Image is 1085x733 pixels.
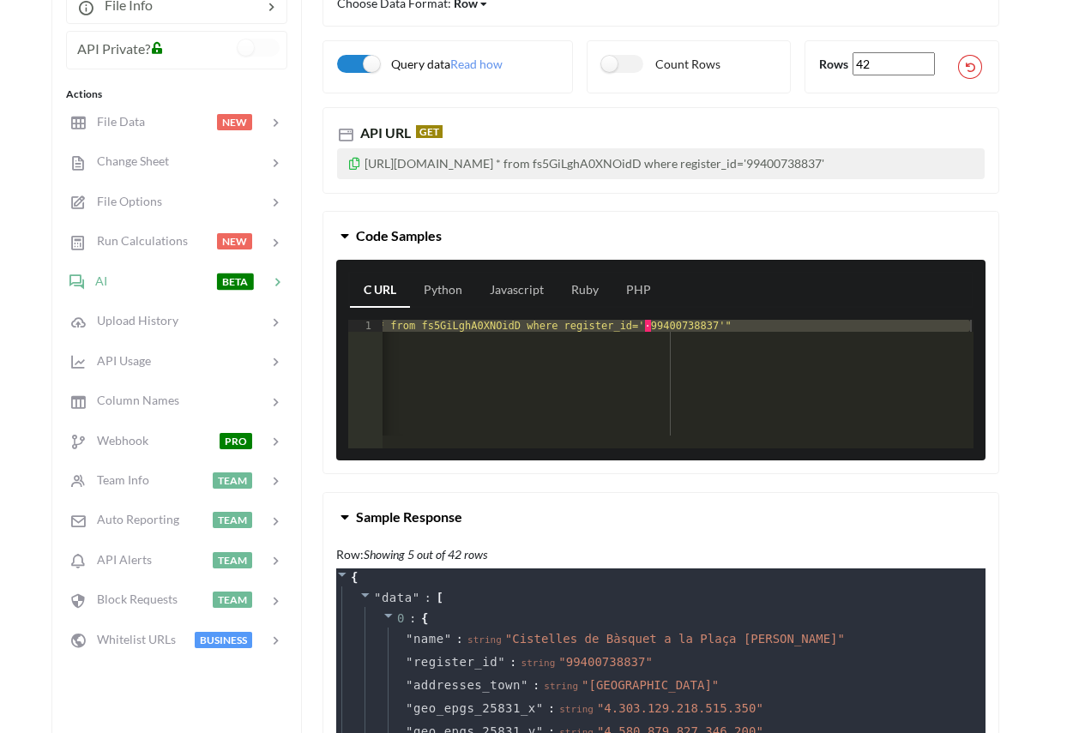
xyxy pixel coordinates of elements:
[450,57,503,71] span: Read how
[66,87,287,102] div: Actions
[544,681,578,692] span: string
[87,313,178,327] span: Upload History
[87,512,179,526] span: Auto Reporting
[87,393,179,407] span: Column Names
[559,704,594,715] span: string
[521,658,556,669] span: string
[351,568,358,586] span: {
[374,591,382,604] span: "
[421,610,428,628] span: {
[558,273,612,308] a: Ruby
[582,678,719,692] span: " [GEOGRAPHIC_DATA] "
[409,610,417,628] span: :
[87,114,145,129] span: File Data
[195,632,252,648] span: BUSINESS
[87,153,169,168] span: Change Sheet
[425,589,432,607] span: :
[87,433,148,448] span: Webhook
[601,55,720,73] label: Count Rows
[87,592,178,606] span: Block Requests
[213,512,252,528] span: TEAM
[357,124,411,141] span: API URL
[382,591,413,604] span: data
[444,632,452,646] span: "
[437,589,443,607] span: [
[323,212,998,260] button: Code Samples
[456,630,463,648] span: :
[413,653,497,671] span: register_id
[356,227,442,243] span: Code Samples
[597,701,763,715] span: " 4.303.129.218.515.350 "
[217,114,252,130] span: NEW
[521,678,528,692] span: "
[505,632,845,646] span: " Cistelles de Bàsquet a la Plaça [PERSON_NAME] "
[337,148,985,179] p: [URL][DOMAIN_NAME] * from fs5GiLghA0XNOidD where register_id='﻿99400738837'
[217,233,252,249] span: NEW
[213,592,252,608] span: TEAM
[87,472,149,487] span: Team Info
[416,125,443,138] span: GET
[336,547,364,562] b: Row:
[87,632,176,646] span: Whitelist URLs
[819,57,848,71] b: Rows
[413,676,521,694] span: addresses_town
[467,634,502,646] span: string
[323,493,998,541] button: Sample Response
[406,701,413,715] span: "
[356,508,462,525] span: Sample Response
[406,655,413,669] span: "
[536,701,544,715] span: "
[87,552,152,567] span: API Alerts
[364,547,487,562] i: Showing 5 out of 42 rows
[410,273,476,308] a: Python
[87,194,162,208] span: File Options
[213,552,252,568] span: TEAM
[509,653,516,671] span: :
[85,273,108,288] span: AI
[397,611,405,625] span: 0
[87,353,151,368] span: API Usage
[533,676,539,694] span: :
[413,700,536,718] span: geo_epgs_25831_x
[337,55,450,73] label: Query data
[406,678,413,692] span: "
[350,273,410,308] a: C URL
[77,40,150,57] span: API Private?
[548,700,555,718] span: :
[213,472,252,489] span: TEAM
[413,591,420,604] span: "
[406,632,413,646] span: "
[217,273,254,290] span: BETA
[476,273,558,308] a: Javascript
[612,273,665,308] a: PHP
[497,655,505,669] span: "
[558,655,653,669] span: " ﻿99400738837 "
[220,433,252,449] span: PRO
[348,320,383,332] div: 1
[87,233,188,248] span: Run Calculations
[413,630,444,648] span: name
